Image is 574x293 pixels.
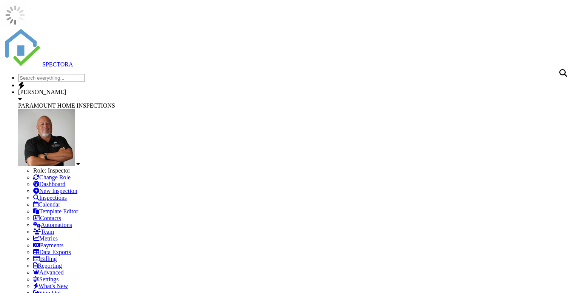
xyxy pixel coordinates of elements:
[33,167,70,174] span: Role: Inspector
[33,228,54,235] a: Team
[33,222,72,228] a: Automations
[33,208,78,214] a: Template Editor
[33,201,60,208] a: Calendar
[18,89,571,96] div: [PERSON_NAME]
[33,181,65,187] a: Dashboard
[33,249,71,255] a: Data Exports
[3,3,27,27] img: loading-93afd81d04378562ca97960a6d0abf470c8f8241ccf6a1b4da771bf876922d1b.gif
[33,235,58,242] a: Metrics
[33,194,67,201] a: Inspections
[33,188,77,194] a: New Inspection
[42,61,73,68] span: SPECTORA
[18,109,75,166] img: headshot.jpg
[18,74,85,82] input: Search everything...
[3,61,73,68] a: SPECTORA
[33,174,71,180] a: Change Role
[33,283,68,289] a: What's New
[33,242,63,248] a: Payments
[33,215,61,221] a: Contacts
[33,262,62,269] a: Reporting
[33,269,64,276] a: Advanced
[33,256,57,262] a: Billing
[18,102,571,109] div: PARAMOUNT HOME INSPECTIONS
[33,276,59,282] a: Settings
[3,29,41,66] img: The Best Home Inspection Software - Spectora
